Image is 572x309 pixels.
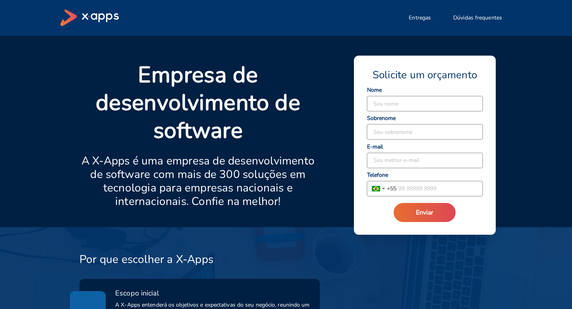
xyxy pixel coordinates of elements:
[79,154,317,208] p: A X-Apps é uma empresa de desenvolvimento de software com mais de 300 soluções em tecnologia para...
[79,253,213,266] h3: Por que escolher a X-Apps
[115,288,159,298] span: Escopo inicial
[367,96,483,111] input: Seu nome
[367,124,483,139] input: Seu sobrenome
[409,14,431,22] span: Entregas
[79,61,317,145] p: Empresa de desenvolvimento de software
[394,203,456,222] button: Enviar
[416,208,433,217] span: Enviar
[399,10,441,26] button: Entregas
[373,68,477,82] span: Solicite um orçamento
[453,14,502,22] span: Dúvidas frequentes
[387,184,396,193] span: + 55
[367,153,483,168] input: Seu melhor e-mail
[444,10,512,26] button: Dúvidas frequentes
[396,181,483,196] input: 99 99999 9999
